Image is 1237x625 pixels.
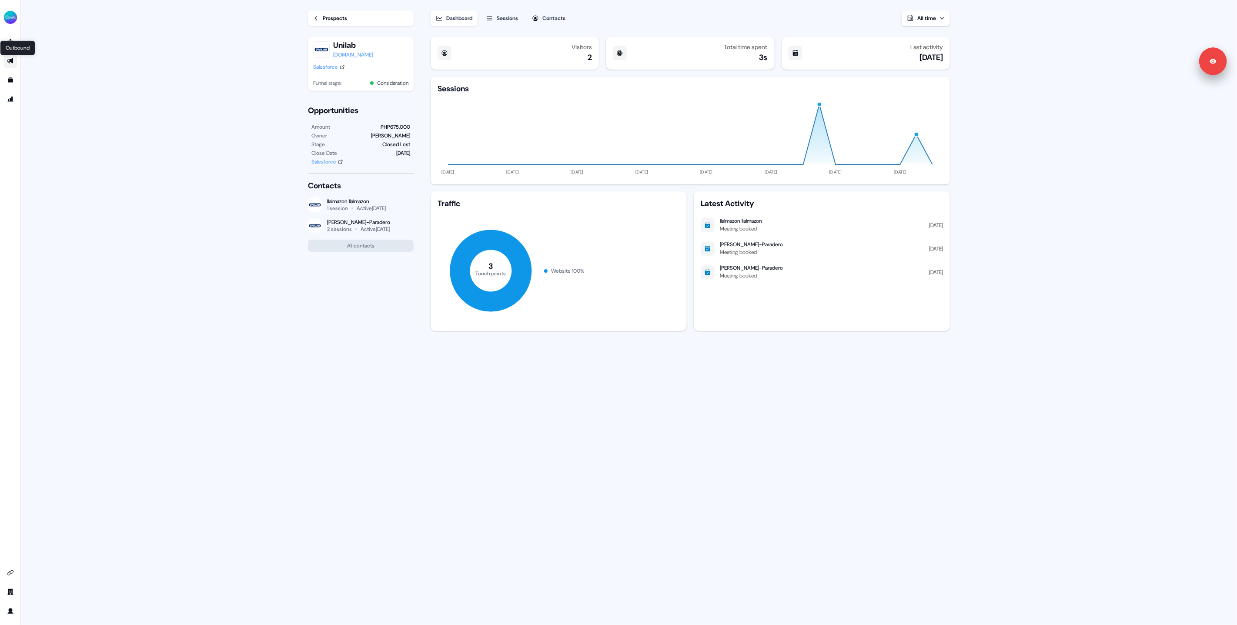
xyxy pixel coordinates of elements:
[441,169,454,175] tspan: [DATE]
[929,221,943,230] div: [DATE]
[311,149,337,157] div: Close Date
[361,226,390,233] div: Active [DATE]
[919,52,943,63] div: [DATE]
[476,270,506,277] tspan: Touchpoints
[308,105,414,116] div: Opportunities
[720,224,762,233] div: Meeting booked
[551,267,585,275] div: Website 100 %
[572,43,592,50] div: Visitors
[765,169,778,175] tspan: [DATE]
[3,73,17,87] a: Go to templates
[327,219,390,226] div: [PERSON_NAME]-Paradero
[311,157,343,166] a: Salesforce
[327,205,348,212] div: 1 session
[720,264,783,271] div: [PERSON_NAME]-Paradero
[333,50,373,59] a: [DOMAIN_NAME]
[311,131,327,140] div: Owner
[635,169,649,175] tspan: [DATE]
[929,268,943,277] div: [DATE]
[571,169,584,175] tspan: [DATE]
[313,63,345,71] a: Salesforce
[327,198,386,205] div: Ilalmazon Ilalmazon
[3,54,17,68] a: Go to outbound experience
[720,241,783,248] div: [PERSON_NAME]-Paradero
[371,131,410,140] div: [PERSON_NAME]
[759,52,768,63] div: 3s
[357,205,386,212] div: Active [DATE]
[506,169,519,175] tspan: [DATE]
[333,40,373,50] button: Unilab
[720,217,762,224] div: Ilalmazon Ilalmazon
[431,10,478,26] button: Dashboard
[313,79,341,87] span: Funnel stage:
[720,248,783,257] div: Meeting booked
[3,92,17,106] a: Go to attribution
[438,198,680,209] div: Traffic
[308,240,414,252] button: All contacts
[377,79,408,87] button: Consideration
[724,43,768,50] div: Total time spent
[497,14,518,23] div: Sessions
[382,140,410,149] div: Closed Lost
[929,244,943,253] div: [DATE]
[446,14,472,23] div: Dashboard
[313,63,338,71] div: Salesforce
[894,169,907,175] tspan: [DATE]
[323,14,347,23] div: Prospects
[438,84,469,94] div: Sessions
[3,566,17,580] a: Go to integrations
[308,180,414,191] div: Contacts
[488,261,493,272] tspan: 3
[910,43,943,50] div: Last activity
[542,14,565,23] div: Contacts
[917,15,936,22] span: All time
[311,140,325,149] div: Stage
[396,149,410,157] div: [DATE]
[327,226,352,233] div: 2 sessions
[3,604,17,618] a: Go to profile
[527,10,571,26] button: Contacts
[481,10,523,26] button: Sessions
[311,123,330,131] div: Amount
[381,123,410,131] div: PHP675,000
[311,157,336,166] div: Salesforce
[700,169,713,175] tspan: [DATE]
[308,10,414,26] a: Prospects
[3,585,17,599] a: Go to team
[902,10,950,26] button: All time
[588,52,592,63] div: 2
[701,198,943,209] div: Latest Activity
[3,35,17,49] a: Go to prospects
[720,271,783,280] div: Meeting booked
[829,169,842,175] tspan: [DATE]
